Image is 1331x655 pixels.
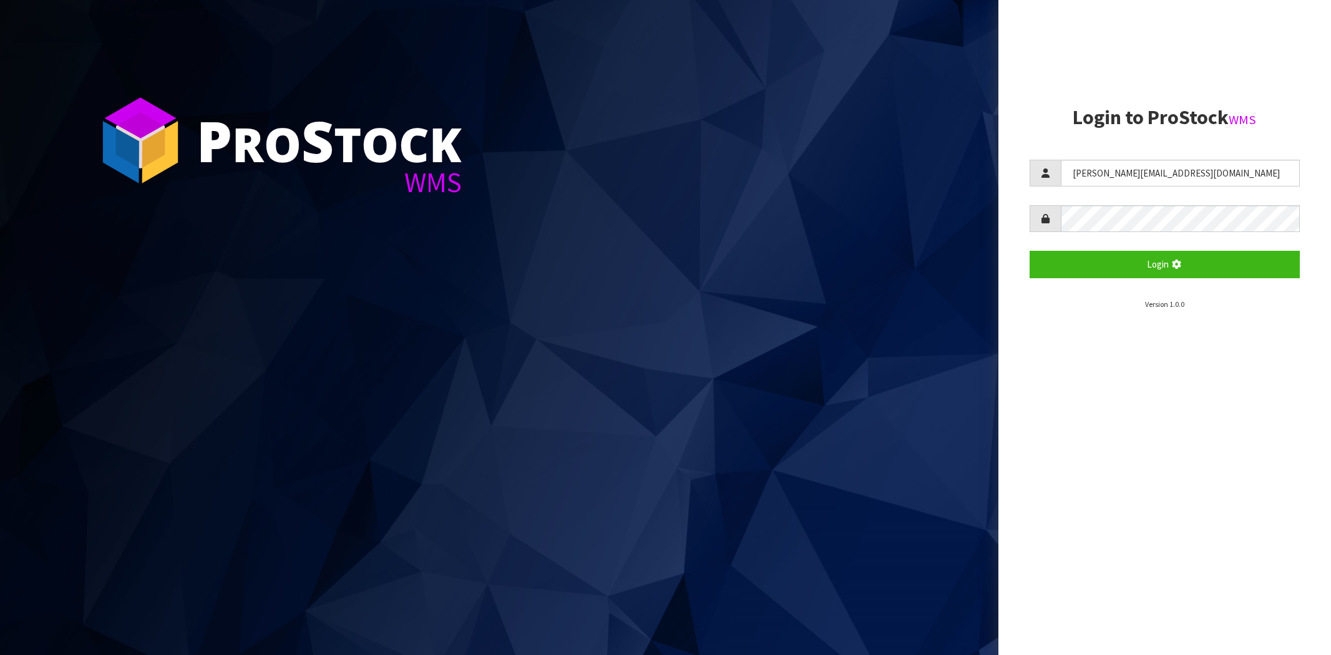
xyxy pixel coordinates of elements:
[197,168,462,196] div: WMS
[1030,251,1300,278] button: Login
[94,94,187,187] img: ProStock Cube
[1030,107,1300,129] h2: Login to ProStock
[301,102,334,178] span: S
[1061,160,1300,187] input: Username
[197,102,232,178] span: P
[197,112,462,168] div: ro tock
[1145,299,1184,309] small: Version 1.0.0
